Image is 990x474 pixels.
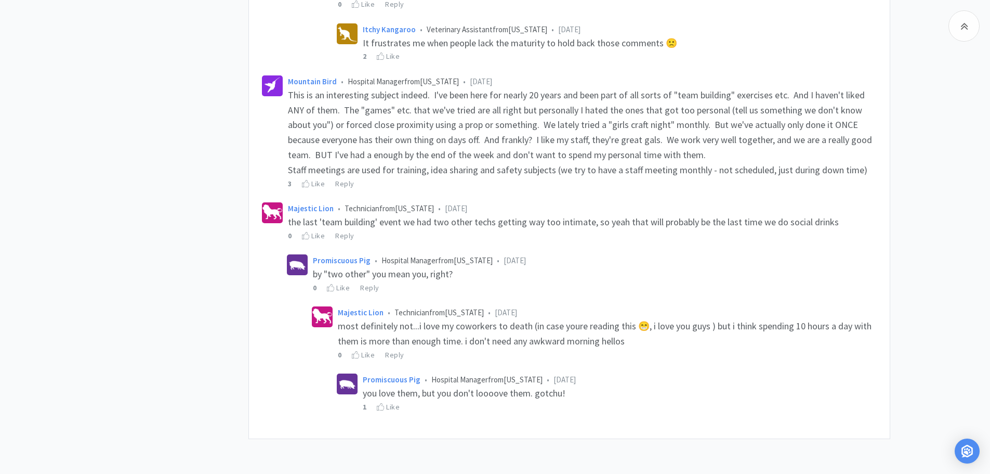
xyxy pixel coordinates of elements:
[302,178,325,189] div: Like
[363,23,877,36] div: Veterinary Assistant from [US_STATE]
[377,50,400,62] div: Like
[338,350,342,360] strong: 0
[338,308,384,317] a: Majestic Lion
[363,375,420,385] a: Promiscuous Pig
[955,439,980,464] div: Open Intercom Messenger
[338,203,340,213] span: •
[363,402,367,412] strong: 1
[504,255,526,265] span: [DATE]
[313,254,877,267] div: Hospital Manager from [US_STATE]
[420,24,423,34] span: •
[313,255,371,265] a: Promiscuous Pig
[288,203,334,213] a: Majestic Lion
[363,374,877,386] div: Hospital Manager from [US_STATE]
[341,76,344,86] span: •
[463,76,466,86] span: •
[288,89,874,161] span: This is an interesting subject indeed. I've been here for nearly 20 years and been part of all so...
[470,76,492,86] span: [DATE]
[302,230,325,241] div: Like
[352,349,375,361] div: Like
[547,375,549,385] span: •
[558,24,580,34] span: [DATE]
[338,306,877,319] div: Technician from [US_STATE]
[360,282,379,293] div: Reply
[335,178,354,189] div: Reply
[288,202,877,215] div: Technician from [US_STATE]
[551,24,554,34] span: •
[313,283,317,292] strong: 0
[335,230,354,241] div: Reply
[338,320,874,347] span: most definitely not...i love my coworkers to death (in case youre reading this 😁, i love you guys...
[363,387,565,399] span: you love them, but you don't loooove them. gotchu!
[495,308,517,317] span: [DATE]
[445,203,467,213] span: [DATE]
[363,52,367,61] strong: 2
[497,255,499,265] span: •
[385,349,404,361] div: Reply
[288,231,292,240] strong: 0
[288,76,337,86] a: Mountain Bird
[438,203,441,213] span: •
[288,216,839,228] span: the last 'team building' event we had two other techs getting way too intimate, so yeah that will...
[377,401,400,413] div: Like
[388,308,390,317] span: •
[288,75,877,88] div: Hospital Manager from [US_STATE]
[363,24,416,34] a: Itchy Kangaroo
[313,268,453,280] span: by "two other" you mean you, right?
[327,282,350,293] div: Like
[425,375,427,385] span: •
[553,375,576,385] span: [DATE]
[375,255,377,265] span: •
[288,179,292,188] strong: 3
[363,37,677,49] span: It frustrates me when people lack the maturity to hold back those comments 🙁
[488,308,491,317] span: •
[288,164,867,176] span: Staff meetings are used for training, idea sharing and safety subjects (we try to have a staff me...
